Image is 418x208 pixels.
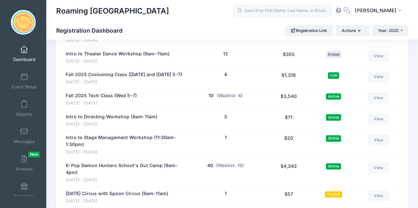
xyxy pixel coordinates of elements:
span: [PERSON_NAME] [355,7,396,14]
a: Intro to Theater Dance Workshop (9am-11am) [66,50,170,57]
span: Invoices [16,166,33,172]
a: View [368,190,389,201]
span: Paused [325,191,342,197]
span: New [28,152,40,157]
span: Ended [326,51,341,57]
span: Active [326,135,341,141]
span: Live [328,72,339,78]
button: 10 [209,92,213,99]
button: 1 [224,134,226,141]
span: [DATE] - [DATE] [66,177,182,183]
a: View [368,92,389,104]
div: $20 [265,134,312,155]
a: Event Setup [9,70,40,93]
button: Year: 2025 [372,25,408,36]
a: [DATE] Circus with Spoon Circus (9am-11am) [66,190,168,197]
button: 12 [223,50,228,57]
span: [DATE] - [DATE] [66,121,157,128]
img: Roaming Gnome Theatre [11,10,36,35]
a: Registration Link [285,25,333,36]
span: [DATE] - [DATE] [66,198,168,204]
a: Intro to Stage Management Workshop (11:30am-1:30pm) [66,134,182,148]
button: 40 [207,162,213,169]
a: Reports [9,97,40,120]
span: Event Setup [12,84,37,90]
button: [PERSON_NAME] [350,3,408,18]
div: $71 [265,113,312,128]
div: $1,319 [265,71,312,85]
span: [DATE] - [DATE] [66,58,170,65]
a: View [368,134,389,145]
button: (Waitlist: 4) [217,92,243,99]
div: $4,343 [265,162,312,183]
button: 4 [224,71,227,78]
span: [DATE] - [DATE] [66,149,182,156]
button: (Waitlist: 19) [216,162,244,169]
span: [DATE] - [DATE] [66,79,182,85]
h1: Registration Dashboard [56,27,128,34]
button: 1 [224,190,226,197]
span: Dashboard [13,57,35,62]
span: Active [326,163,341,169]
a: InvoicesNew [9,152,40,175]
button: Actions [336,25,369,36]
span: [DATE] - [DATE] [66,37,181,44]
a: View [368,71,389,82]
input: Search by First Name, Last Name, or Email... [233,4,332,17]
button: 3 [224,113,227,120]
a: K-Pop Demon Hunters School's Out Camp (9am-4pm) [66,162,182,176]
div: $355 [265,50,312,65]
a: Financials [9,179,40,202]
span: Year: 2025 [378,28,399,33]
h1: Roaming [GEOGRAPHIC_DATA] [56,3,169,18]
div: $57 [265,190,312,204]
div: $3,540 [265,92,312,106]
span: Financials [14,193,34,199]
a: Fall 2025 Costuming Class ([DATE] and [DATE] 5-7) [66,71,182,78]
span: Active [326,93,341,100]
span: Reports [16,111,32,117]
a: View [368,50,389,62]
a: Messages [9,124,40,147]
a: View [368,162,389,173]
a: Intro to Directing Workshop (9am-11am) [66,113,157,120]
span: Messages [14,139,35,144]
a: Fall 2025 Tech Class (Wed 5-7) [66,92,137,99]
span: [DATE] - [DATE] [66,100,137,106]
span: Active [326,114,341,120]
a: View [368,113,389,125]
a: Dashboard [9,42,40,65]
